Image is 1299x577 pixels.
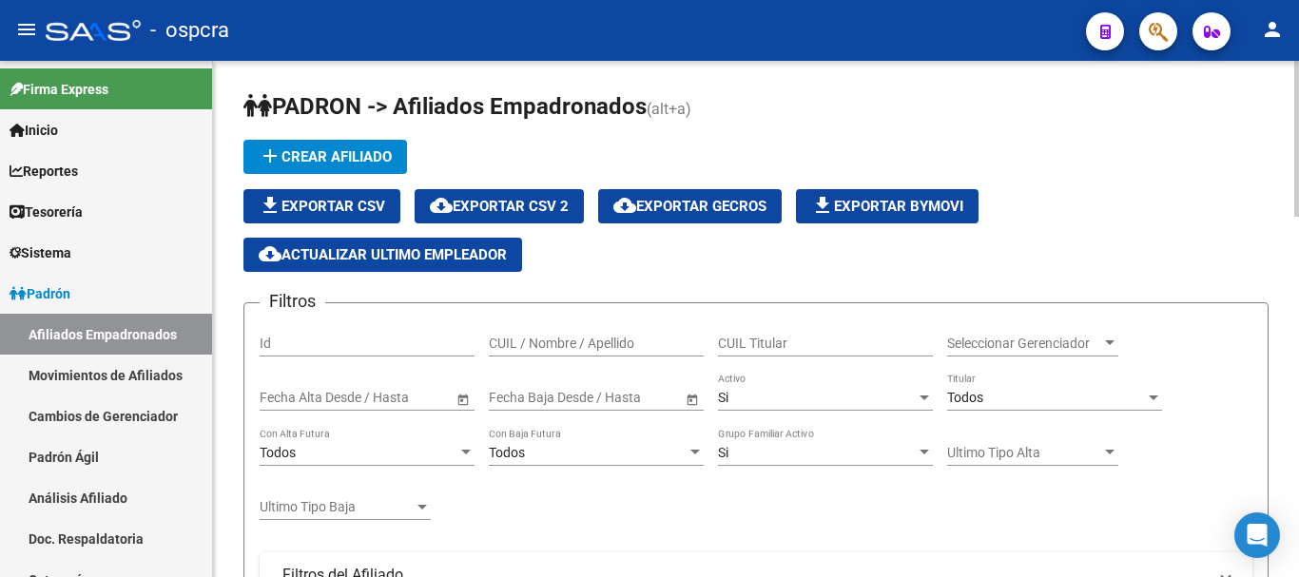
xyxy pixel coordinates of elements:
[574,390,668,406] input: Fecha fin
[259,194,281,217] mat-icon: file_download
[718,390,728,405] span: Si
[613,194,636,217] mat-icon: cloud_download
[598,189,782,223] button: Exportar GECROS
[10,202,83,222] span: Tesorería
[259,144,281,167] mat-icon: add
[345,390,438,406] input: Fecha fin
[243,93,647,120] span: PADRON -> Afiliados Empadronados
[10,79,108,100] span: Firma Express
[243,189,400,223] button: Exportar CSV
[150,10,229,51] span: - ospcra
[10,242,71,263] span: Sistema
[947,336,1101,352] span: Seleccionar Gerenciador
[796,189,979,223] button: Exportar Bymovi
[430,198,569,215] span: Exportar CSV 2
[260,390,329,406] input: Fecha inicio
[10,283,70,304] span: Padrón
[489,390,558,406] input: Fecha inicio
[1261,18,1284,41] mat-icon: person
[10,161,78,182] span: Reportes
[613,198,766,215] span: Exportar GECROS
[415,189,584,223] button: Exportar CSV 2
[259,148,392,165] span: Crear Afiliado
[811,198,963,215] span: Exportar Bymovi
[259,198,385,215] span: Exportar CSV
[260,288,325,315] h3: Filtros
[10,120,58,141] span: Inicio
[243,238,522,272] button: Actualizar ultimo Empleador
[718,445,728,460] span: Si
[647,100,691,118] span: (alt+a)
[1234,512,1280,558] div: Open Intercom Messenger
[259,246,507,263] span: Actualizar ultimo Empleador
[489,445,525,460] span: Todos
[259,242,281,265] mat-icon: cloud_download
[947,445,1101,461] span: Ultimo Tipo Alta
[430,194,453,217] mat-icon: cloud_download
[811,194,834,217] mat-icon: file_download
[260,499,414,515] span: Ultimo Tipo Baja
[243,140,407,174] button: Crear Afiliado
[453,389,473,409] button: Open calendar
[682,389,702,409] button: Open calendar
[947,390,983,405] span: Todos
[260,445,296,460] span: Todos
[15,18,38,41] mat-icon: menu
